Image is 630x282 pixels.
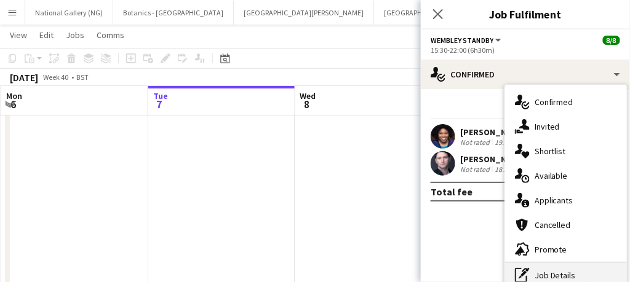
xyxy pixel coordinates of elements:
[374,1,462,25] button: [GEOGRAPHIC_DATA]
[151,97,168,111] span: 7
[6,90,22,101] span: Mon
[535,146,566,157] span: Shortlist
[92,27,129,43] a: Comms
[10,29,27,41] span: View
[460,138,492,147] div: Not rated
[535,121,560,132] span: Invited
[431,36,493,45] span: Wembley Standby
[535,244,567,255] span: Promote
[39,29,54,41] span: Edit
[234,1,374,25] button: [GEOGRAPHIC_DATA][PERSON_NAME]
[153,90,168,101] span: Tue
[10,71,38,84] div: [DATE]
[460,154,525,165] div: [PERSON_NAME]
[113,1,234,25] button: Botanics - [GEOGRAPHIC_DATA]
[25,1,113,25] button: National Gallery (NG)
[66,29,84,41] span: Jobs
[34,27,58,43] a: Edit
[535,219,571,230] span: Cancelled
[460,127,525,138] div: [PERSON_NAME]
[4,97,22,111] span: 6
[421,60,630,89] div: Confirmed
[492,138,520,147] div: 19.7km
[76,72,89,82] div: BST
[492,165,520,174] div: 18.2km
[298,97,316,111] span: 8
[300,90,316,101] span: Wed
[431,36,503,45] button: Wembley Standby
[431,186,472,198] div: Total fee
[535,195,573,206] span: Applicants
[5,27,32,43] a: View
[41,72,71,82] span: Week 40
[431,45,620,55] div: 15:30-22:00 (6h30m)
[603,36,620,45] span: 8/8
[421,6,630,22] h3: Job Fulfilment
[460,165,492,174] div: Not rated
[535,96,573,108] span: Confirmed
[61,27,89,43] a: Jobs
[97,29,124,41] span: Comms
[535,170,568,181] span: Available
